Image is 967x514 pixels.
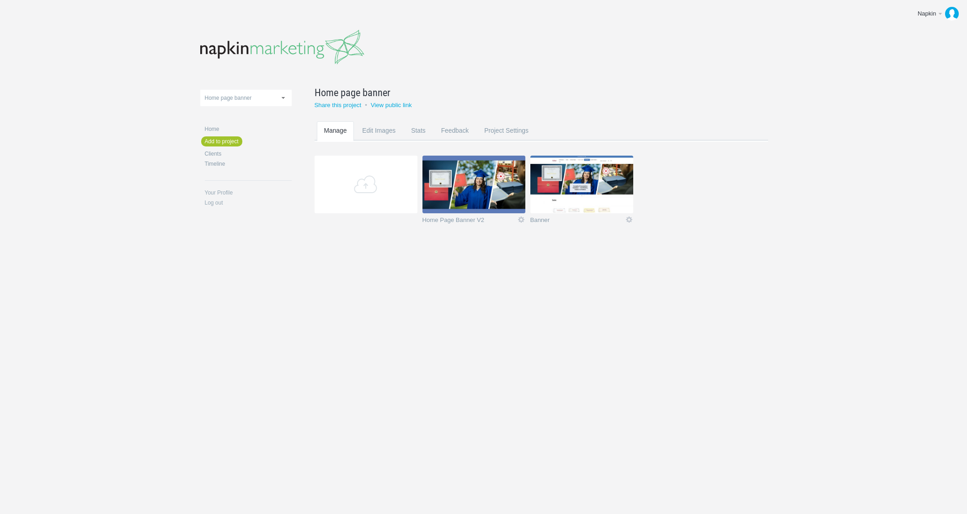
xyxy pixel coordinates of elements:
[911,5,962,23] a: Napkin
[205,161,292,167] a: Timeline
[315,102,362,108] a: Share this project
[918,9,937,18] div: Napkin
[205,200,292,206] a: Log out
[371,102,412,108] a: View public link
[205,95,252,101] span: Home page banner
[315,156,417,213] a: Add
[422,156,525,213] img: napkinmarketing_zocd17_thumb.jpg
[315,85,745,100] a: Home page banner
[434,121,476,157] a: Feedback
[530,156,633,213] img: napkinmarketing_et1q1w_thumb.jpg
[200,30,364,65] img: napkinmarketing-logo_20160520102043.png
[945,7,959,21] img: 962c44cf9417398e979bba9dc8fee69e
[625,216,633,224] a: Icon
[517,216,525,224] a: Icon
[422,217,517,226] a: Home Page Banner V2
[477,121,536,157] a: Project Settings
[530,217,625,226] a: Banner
[317,121,354,157] a: Manage
[404,121,433,157] a: Stats
[205,126,292,132] a: Home
[205,151,292,157] a: Clients
[205,190,292,195] a: Your Profile
[365,102,367,108] small: •
[315,85,390,100] span: Home page banner
[201,136,242,146] a: Add to project
[355,121,403,157] a: Edit Images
